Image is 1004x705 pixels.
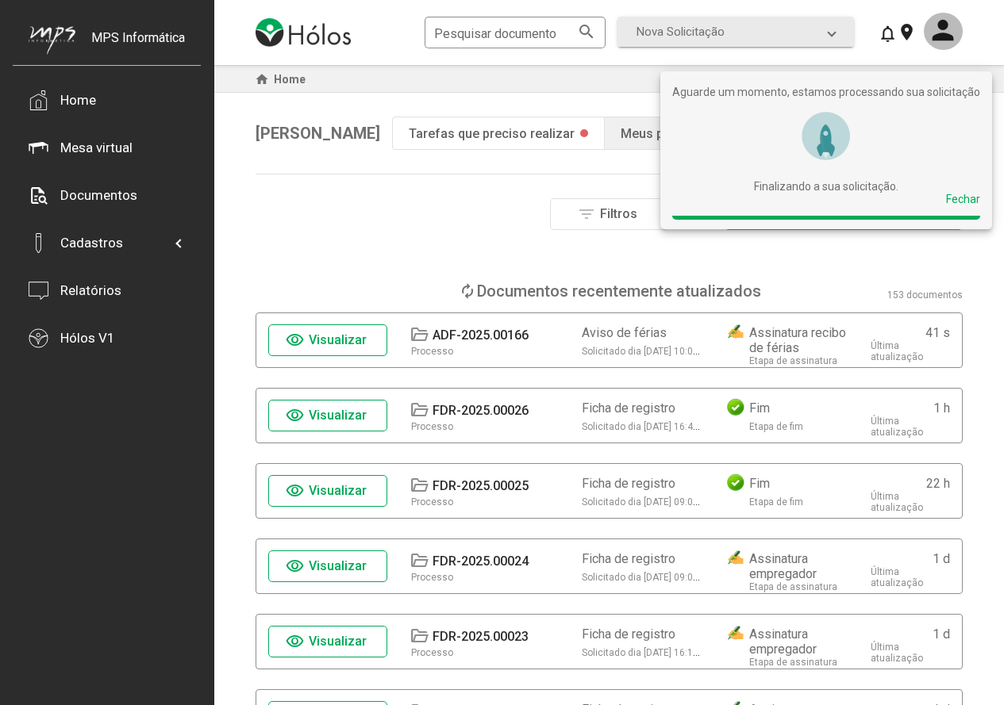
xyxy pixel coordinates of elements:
[749,581,837,592] div: Etapa de assinatura
[582,626,675,642] div: Ficha de registro
[749,496,803,508] div: Etapa de fim
[60,187,137,203] div: Documentos
[410,325,429,344] mat-icon: folder_open
[309,483,367,498] span: Visualizar
[933,626,950,642] div: 1 d
[749,355,837,366] div: Etapa de assinatura
[411,421,453,432] div: Processo
[411,346,453,357] div: Processo
[29,219,185,266] mat-expansion-panel-header: Cadastros
[433,403,529,418] div: FDR-2025.00026
[871,566,950,588] div: Última atualização
[268,626,387,657] button: Visualizar
[749,551,847,581] div: Assinatura empregador
[433,478,529,493] div: FDR-2025.00025
[410,476,429,495] mat-icon: folder_open
[60,235,123,251] div: Cadastros
[871,642,950,664] div: Última atualização
[749,400,770,416] div: Fim
[309,408,367,423] span: Visualizar
[433,554,529,569] div: FDR-2025.00024
[871,340,950,362] div: Última atualização
[749,476,770,491] div: Fim
[411,647,453,658] div: Processo
[703,180,949,193] div: Finalizando a sua solicitação.
[600,206,637,221] span: Filtros
[871,416,950,438] div: Última atualização
[897,22,916,41] mat-icon: location_on
[577,205,596,224] mat-icon: filter_list
[410,400,429,420] mat-icon: folder_open
[286,557,305,576] mat-icon: visibility
[617,17,854,47] mat-expansion-panel-header: Nova Solicitação
[582,325,667,340] div: Aviso de férias
[582,476,675,491] div: Ficha de registro
[411,572,453,583] div: Processo
[933,400,950,416] div: 1 h
[268,324,387,356] button: Visualizar
[60,92,96,108] div: Home
[582,551,675,566] div: Ficha de registro
[749,626,847,657] div: Assinatura empregador
[286,331,305,350] mat-icon: visibility
[925,325,950,340] div: 41 s
[256,18,351,47] img: logo-holos.png
[274,73,306,86] span: Home
[309,558,367,573] span: Visualizar
[410,626,429,646] mat-icon: folder_open
[926,476,950,491] div: 22 h
[60,140,133,155] div: Mesa virtual
[252,70,271,89] mat-icon: home
[29,25,75,55] img: mps-image-cropped.png
[309,332,367,347] span: Visualizar
[60,282,121,298] div: Relatórios
[433,328,529,343] div: ADF-2025.00166
[410,551,429,570] mat-icon: folder_open
[309,634,367,649] span: Visualizar
[286,481,305,500] mat-icon: visibility
[411,496,453,508] div: Processo
[946,193,980,205] div: Fechar
[268,475,387,507] button: Visualizar
[286,406,305,425] mat-icon: visibility
[409,126,575,141] div: Tarefas que preciso realizar
[60,330,115,346] div: Hólos V1
[433,629,529,644] div: FDR-2025.00023
[749,657,837,668] div: Etapa de assinatura
[91,30,185,70] div: MPS Informática
[577,21,596,40] mat-icon: search
[779,98,874,174] img: rocket
[749,325,847,355] div: Assinatura recibo de férias
[582,400,675,416] div: Ficha de registro
[871,491,950,513] div: Última atualização
[268,550,387,582] button: Visualizar
[477,282,761,301] div: Documentos recentemente atualizados
[286,632,305,651] mat-icon: visibility
[672,86,980,98] div: Aguarde um momento, estamos processando sua solicitação
[933,551,950,566] div: 1 d
[637,25,725,39] span: Nova Solicitação
[887,289,963,301] div: 153 documentos
[458,282,477,301] mat-icon: loop
[621,126,703,141] div: Meus pedidos
[256,124,380,143] span: [PERSON_NAME]
[268,400,387,431] button: Visualizar
[749,421,803,432] div: Etapa de fim
[550,198,669,230] button: Filtros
